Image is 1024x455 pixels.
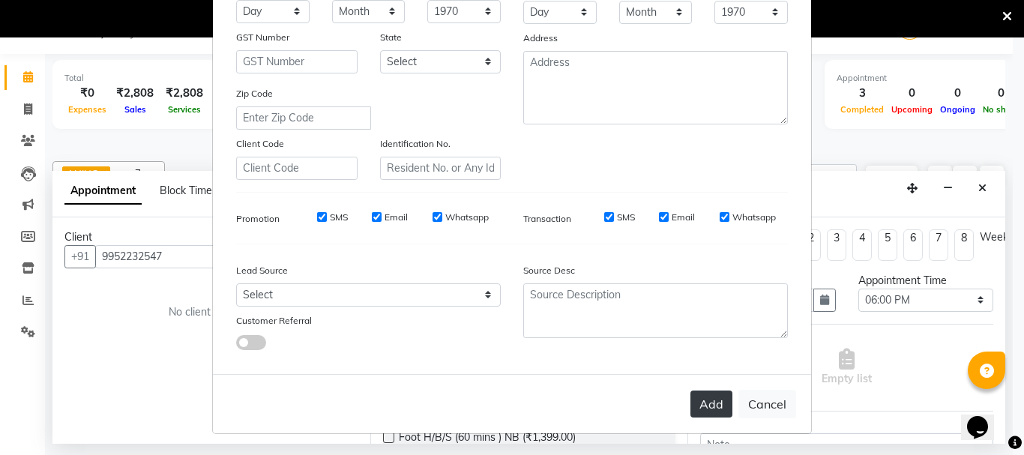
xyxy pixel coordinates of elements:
[380,137,451,151] label: Identification No.
[236,87,273,100] label: Zip Code
[672,211,695,224] label: Email
[385,211,408,224] label: Email
[445,211,489,224] label: Whatsapp
[236,50,358,73] input: GST Number
[236,31,289,44] label: GST Number
[236,106,371,130] input: Enter Zip Code
[236,157,358,180] input: Client Code
[330,211,348,224] label: SMS
[380,31,402,44] label: State
[523,212,571,226] label: Transaction
[236,264,288,277] label: Lead Source
[523,264,575,277] label: Source Desc
[523,31,558,45] label: Address
[738,390,796,418] button: Cancel
[236,212,280,226] label: Promotion
[236,137,284,151] label: Client Code
[617,211,635,224] label: SMS
[690,391,732,418] button: Add
[732,211,776,224] label: Whatsapp
[380,157,502,180] input: Resident No. or Any Id
[236,314,312,328] label: Customer Referral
